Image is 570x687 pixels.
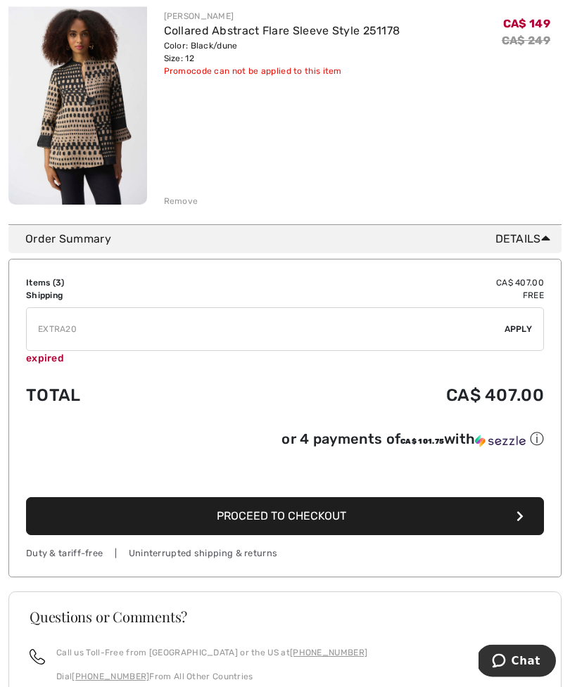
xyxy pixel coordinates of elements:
a: [PHONE_NUMBER] [72,672,149,682]
div: or 4 payments of with [281,430,544,449]
div: Color: Black/dune Size: 12 [164,40,400,65]
iframe: Opens a widget where you can chat to one of our agents [479,645,556,680]
div: expired [26,352,544,366]
td: Free [211,290,544,302]
img: call [30,650,45,665]
span: Apply [505,323,533,336]
a: Collared Abstract Flare Sleeve Style 251178 [164,25,400,38]
s: CA$ 249 [502,34,550,48]
span: CA$ 101.75 [400,438,444,447]
span: Details [495,231,556,248]
div: or 4 payments ofCA$ 101.75withSezzle Click to learn more about Sezzle [26,430,544,454]
div: Promocode can not be applied to this item [164,65,400,78]
img: Sezzle [475,435,526,448]
p: Dial From All Other Countries [56,671,367,683]
a: [PHONE_NUMBER] [290,648,367,658]
td: Shipping [26,290,211,302]
td: Items ( ) [26,277,211,290]
iframe: PayPal-paypal [26,454,544,493]
div: Remove [164,195,198,208]
span: CA$ 149 [503,18,550,31]
button: Proceed to Checkout [26,498,544,536]
p: Call us Toll-Free from [GEOGRAPHIC_DATA] or the US at [56,647,367,660]
h3: Questions or Comments? [30,610,540,624]
td: Total [26,372,211,420]
div: Order Summary [25,231,556,248]
input: Promo code [27,309,505,351]
div: [PERSON_NAME] [164,11,400,23]
span: Proceed to Checkout [217,510,346,523]
td: CA$ 407.00 [211,277,544,290]
span: 3 [56,278,61,288]
td: CA$ 407.00 [211,372,544,420]
div: Duty & tariff-free | Uninterrupted shipping & returns [26,547,544,560]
